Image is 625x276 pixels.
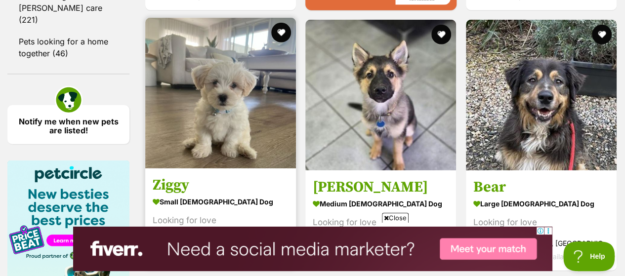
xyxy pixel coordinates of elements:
[145,18,296,168] img: Ziggy - Maltese Dog
[473,237,609,250] strong: [GEOGRAPHIC_DATA], [GEOGRAPHIC_DATA]
[592,25,612,44] button: favourite
[466,20,617,170] img: Bear - Bernese Mountain Dog x Border Collie Dog
[305,170,456,271] a: [PERSON_NAME] medium [DEMOGRAPHIC_DATA] Dog Looking for love [GEOGRAPHIC_DATA], [GEOGRAPHIC_DATA]...
[473,216,609,229] div: Looking for love
[382,213,409,223] span: Close
[153,195,289,209] strong: small [DEMOGRAPHIC_DATA] Dog
[153,214,289,227] div: Looking for love
[305,20,456,170] img: Sherman - German Shepherd Dog
[73,227,552,271] iframe: Advertisement
[432,25,452,44] button: favourite
[153,176,289,195] h3: Ziggy
[313,197,449,211] strong: medium [DEMOGRAPHIC_DATA] Dog
[145,168,296,269] a: Ziggy small [DEMOGRAPHIC_DATA] Dog Looking for love [GEOGRAPHIC_DATA], [GEOGRAPHIC_DATA] Intersta...
[563,241,615,271] iframe: Help Scout Beacon - Open
[313,216,449,229] div: Looking for love
[7,31,129,64] a: Pets looking for a home together (46)
[466,170,617,271] a: Bear large [DEMOGRAPHIC_DATA] Dog Looking for love [GEOGRAPHIC_DATA], [GEOGRAPHIC_DATA] Interstat...
[473,178,609,197] h3: Bear
[473,197,609,211] strong: large [DEMOGRAPHIC_DATA] Dog
[7,105,129,144] a: Notify me when new pets are listed!
[313,178,449,197] h3: [PERSON_NAME]
[271,23,291,42] button: favourite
